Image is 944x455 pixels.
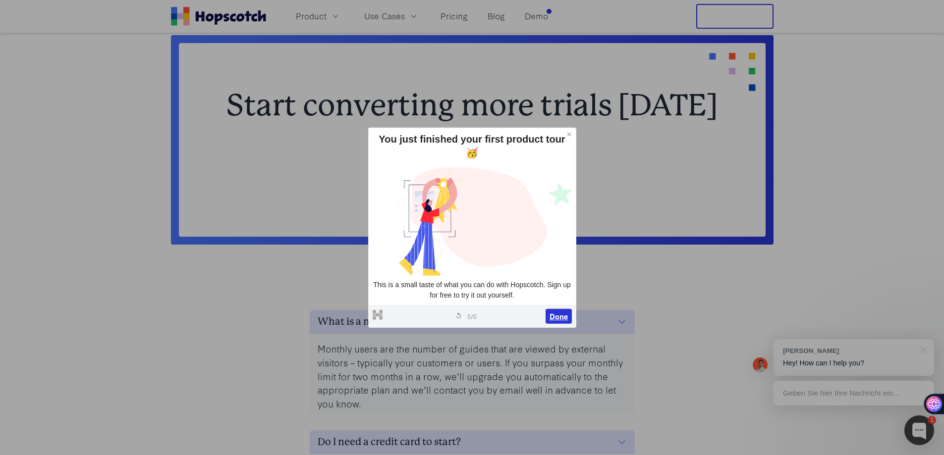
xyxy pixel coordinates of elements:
[783,346,914,355] div: [PERSON_NAME]
[318,314,431,330] h3: What is a monthly user?
[310,430,635,454] button: Do I need a credit card to start?
[928,416,936,424] div: 1
[773,381,934,405] div: Geben Sie hier Ihre Nachricht ein...
[373,163,572,275] img: glz40brdibq3amekgqry.png
[211,91,734,120] h2: Start converting more trials [DATE]
[437,8,472,24] a: Pricing
[521,8,552,24] a: Demo
[753,357,768,372] img: Mark Spera
[211,177,734,189] p: Get started in minutes. No credit card required.
[484,8,509,24] a: Blog
[364,10,405,22] span: Use Cases
[358,8,425,24] button: Use Cases
[296,10,327,22] span: Product
[179,276,766,300] h2: FAQs
[310,310,635,334] button: What is a monthly user?
[318,434,461,450] h3: Do I need a credit card to start?
[696,4,774,29] button: Free Trial
[546,309,572,324] button: Done
[467,311,477,320] span: 5 / 5
[373,132,572,159] div: You just finished your first product tour 🥳
[373,279,572,301] p: This is a small taste of what you can do with Hopscotch. Sign up for free to try it out yourself.
[783,358,924,368] p: Hey! How can I help you?
[318,342,627,410] p: Monthly users are the number of guides that are viewed by external visitors – typically your cust...
[290,8,346,24] button: Product
[171,7,266,26] a: Home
